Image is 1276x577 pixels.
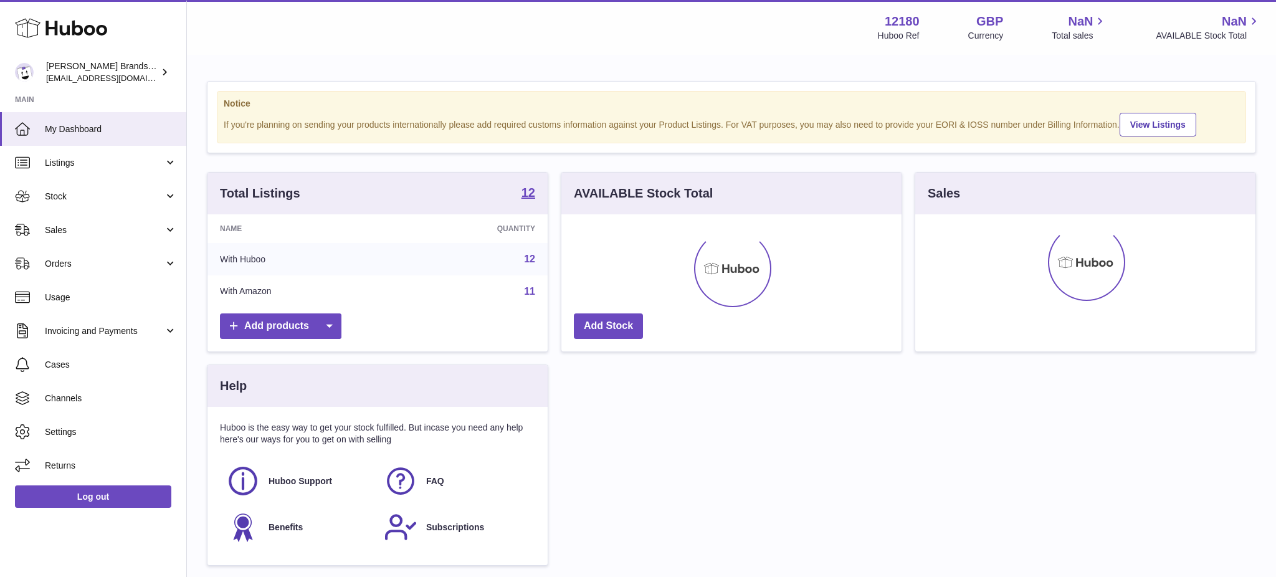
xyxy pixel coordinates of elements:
a: Huboo Support [226,464,371,498]
span: Usage [45,292,177,303]
span: My Dashboard [45,123,177,135]
a: 12 [524,254,535,264]
h3: AVAILABLE Stock Total [574,185,713,202]
span: NaN [1222,13,1247,30]
span: Stock [45,191,164,203]
span: FAQ [426,475,444,487]
div: Huboo Ref [878,30,920,42]
span: Huboo Support [269,475,332,487]
span: Returns [45,460,177,472]
td: With Amazon [207,275,394,308]
td: With Huboo [207,243,394,275]
span: Settings [45,426,177,438]
span: Total sales [1052,30,1107,42]
a: 12 [521,186,535,201]
a: Add Stock [574,313,643,339]
a: Subscriptions [384,510,529,544]
h3: Total Listings [220,185,300,202]
span: Cases [45,359,177,371]
div: [PERSON_NAME] Brands Limited [46,60,158,84]
span: Channels [45,393,177,404]
strong: Notice [224,98,1239,110]
a: Benefits [226,510,371,544]
span: Invoicing and Payments [45,325,164,337]
h3: Help [220,378,247,394]
span: Sales [45,224,164,236]
a: NaN Total sales [1052,13,1107,42]
strong: 12180 [885,13,920,30]
a: 11 [524,286,535,297]
a: Log out [15,485,171,508]
span: AVAILABLE Stock Total [1156,30,1261,42]
span: Subscriptions [426,522,484,533]
a: FAQ [384,464,529,498]
a: NaN AVAILABLE Stock Total [1156,13,1261,42]
div: If you're planning on sending your products internationally please add required customs informati... [224,111,1239,136]
img: internalAdmin-12180@internal.huboo.com [15,63,34,82]
a: View Listings [1120,113,1196,136]
span: Orders [45,258,164,270]
div: Currency [968,30,1004,42]
a: Add products [220,313,341,339]
p: Huboo is the easy way to get your stock fulfilled. But incase you need any help here's our ways f... [220,422,535,446]
span: Listings [45,157,164,169]
span: Benefits [269,522,303,533]
span: [EMAIL_ADDRESS][DOMAIN_NAME] [46,73,183,83]
h3: Sales [928,185,960,202]
strong: GBP [976,13,1003,30]
th: Quantity [394,214,548,243]
strong: 12 [521,186,535,199]
span: NaN [1068,13,1093,30]
th: Name [207,214,394,243]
